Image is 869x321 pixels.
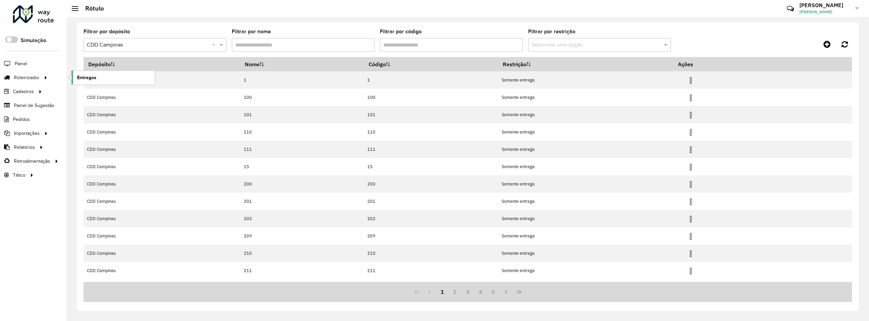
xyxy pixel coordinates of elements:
[240,106,364,123] td: 101
[799,9,850,15] span: [PERSON_NAME]
[474,285,487,298] button: 4
[84,71,240,89] td: CDD Campinas
[72,71,155,84] a: Entregas
[240,193,364,210] td: 201
[799,2,850,8] h3: [PERSON_NAME]
[84,89,240,106] td: CDD Campinas
[84,245,240,262] td: CDD Campinas
[364,141,498,158] td: 111
[13,172,25,179] span: Tático
[240,158,364,175] td: 15
[21,36,46,44] label: Simulação
[364,106,498,123] td: 101
[380,28,422,36] label: Filtrar por código
[78,5,104,12] h2: Rótulo
[240,262,364,279] td: 211
[364,262,498,279] td: 211
[240,71,364,89] td: 1
[15,60,27,67] span: Painel
[84,158,240,175] td: CDD Campinas
[84,123,240,141] td: CDD Campinas
[14,102,54,109] span: Painel de Sugestão
[498,210,673,227] td: Somente entrega
[364,89,498,106] td: 100
[77,74,96,81] span: Entregas
[498,57,673,71] th: Restrição
[84,175,240,193] td: CDD Campinas
[498,158,673,175] td: Somente entrega
[240,123,364,141] td: 110
[240,57,364,71] th: Nome
[528,28,575,36] label: Filtrar por restrição
[240,89,364,106] td: 100
[84,227,240,245] td: CDD Campinas
[498,89,673,106] td: Somente entrega
[14,158,50,165] span: Retroalimentação
[240,141,364,158] td: 111
[84,106,240,123] td: CDD Campinas
[84,193,240,210] td: CDD Campinas
[84,141,240,158] td: CDD Campinas
[448,285,461,298] button: 2
[498,193,673,210] td: Somente entrega
[364,193,498,210] td: 201
[84,262,240,279] td: CDD Campinas
[513,285,525,298] button: Last Page
[364,227,498,245] td: 209
[240,175,364,193] td: 200
[364,57,498,71] th: Código
[498,245,673,262] td: Somente entrega
[498,262,673,279] td: Somente entrega
[14,130,40,137] span: Importações
[498,106,673,123] td: Somente entrega
[364,175,498,193] td: 200
[783,1,798,16] a: Contato Rápido
[14,144,35,151] span: Relatórios
[498,71,673,89] td: Somente entrega
[364,245,498,262] td: 210
[13,88,34,95] span: Cadastros
[364,123,498,141] td: 110
[364,71,498,89] td: 1
[84,57,240,71] th: Depósito
[240,245,364,262] td: 210
[364,210,498,227] td: 202
[212,41,218,49] span: Clear all
[498,227,673,245] td: Somente entrega
[461,285,474,298] button: 3
[364,158,498,175] td: 15
[436,285,449,298] button: 1
[240,227,364,245] td: 209
[240,210,364,227] td: 202
[13,116,30,123] span: Pedidos
[498,123,673,141] td: Somente entrega
[232,28,271,36] label: Filtrar por nome
[487,285,500,298] button: 5
[498,141,673,158] td: Somente entrega
[84,28,130,36] label: Filtrar por depósito
[498,175,673,193] td: Somente entrega
[673,57,714,71] th: Ações
[14,74,39,81] span: Roteirizador
[500,285,513,298] button: Next Page
[84,210,240,227] td: CDD Campinas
